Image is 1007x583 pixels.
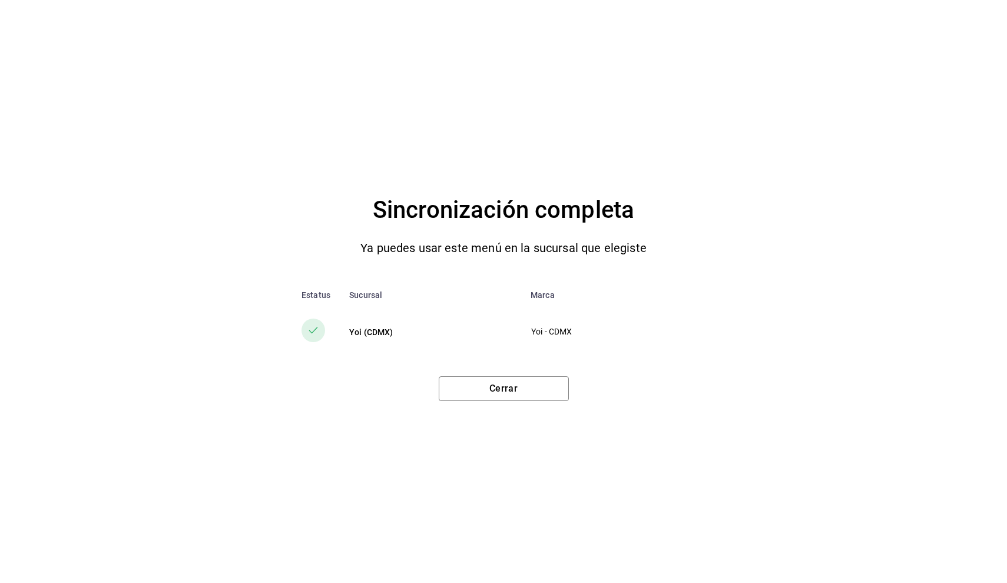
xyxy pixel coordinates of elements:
[360,238,647,257] p: Ya puedes usar este menú en la sucursal que elegiste
[521,281,724,309] th: Marca
[439,376,569,401] button: Cerrar
[373,191,634,229] h4: Sincronización completa
[531,326,705,338] p: Yoi - CDMX
[340,281,521,309] th: Sucursal
[283,281,340,309] th: Estatus
[349,326,512,338] div: Yoi (CDMX)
